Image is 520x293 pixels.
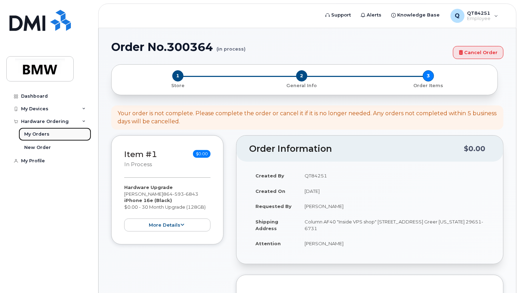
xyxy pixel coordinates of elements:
[255,241,281,246] strong: Attention
[298,183,491,199] td: [DATE]
[124,184,211,232] div: [PERSON_NAME] $0.00 - 30 Month Upgrade (128GB)
[255,219,278,231] strong: Shipping Address
[249,144,464,154] h2: Order Information
[124,197,172,203] strong: iPhone 16e (Black)
[124,149,157,159] a: Item #1
[298,168,491,183] td: QT84251
[241,83,362,89] p: General Info
[173,191,184,197] span: 593
[255,173,284,178] strong: Created By
[111,41,449,53] h1: Order No.300364
[298,236,491,251] td: [PERSON_NAME]
[216,41,246,52] small: (in process)
[298,198,491,214] td: [PERSON_NAME]
[124,184,173,190] strong: Hardware Upgrade
[453,46,504,59] a: Cancel Order
[184,191,198,197] span: 6843
[124,161,152,168] small: in process
[120,83,235,89] p: Store
[117,82,238,89] a: 1 Store
[193,150,211,158] span: $0.00
[255,203,292,209] strong: Requested By
[296,70,307,82] span: 2
[298,214,491,236] td: Column AF40 "Inside VPS shop" [STREET_ADDRESS] Greer [US_STATE] 29651-6731
[172,70,184,82] span: 1
[255,188,285,194] strong: Created On
[163,191,198,197] span: 864
[489,262,515,288] iframe: Messenger Launcher
[124,219,211,232] button: more details
[464,142,485,155] div: $0.00
[118,110,497,126] div: Your order is not complete. Please complete the order or cancel it if it is no longer needed. Any...
[238,82,365,89] a: 2 General Info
